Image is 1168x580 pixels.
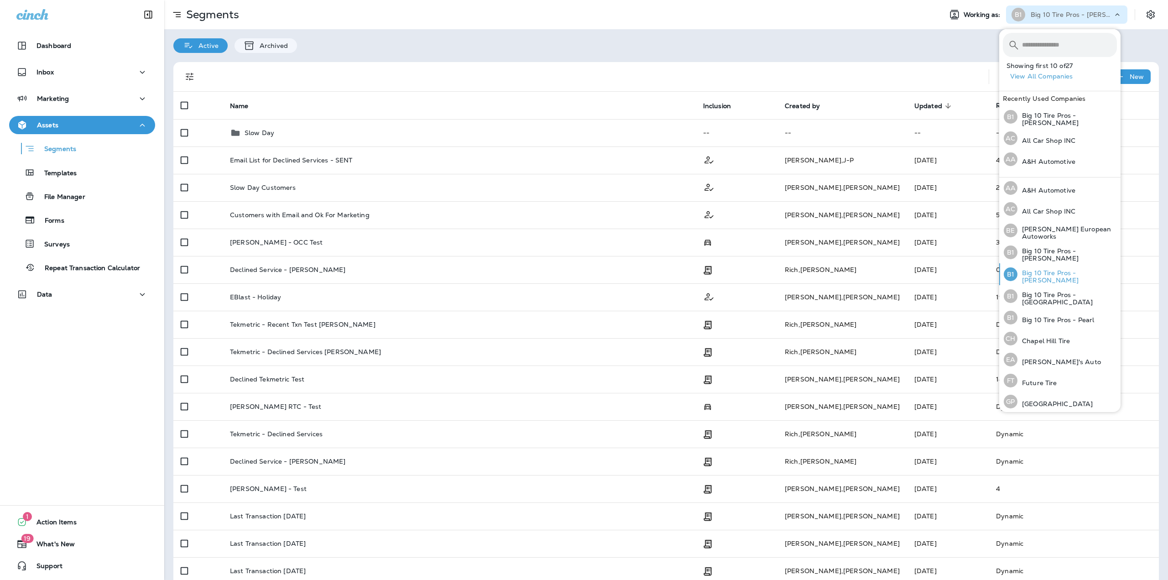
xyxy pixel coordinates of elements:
span: Possession [703,402,712,410]
span: 1 [23,512,32,521]
button: B1Big 10 Tire Pros - [PERSON_NAME] [999,241,1121,263]
div: AC [1004,202,1017,216]
div: B1 [1004,110,1017,124]
td: [PERSON_NAME] , [PERSON_NAME] [777,530,907,557]
span: Transaction [703,347,712,355]
p: Big 10 Tire Pros - [PERSON_NAME] [1017,112,1117,126]
span: What's New [27,540,75,551]
p: All Car Shop INC [1017,137,1075,144]
button: AAA&H Automotive [999,149,1121,170]
span: Updated [914,102,954,110]
td: [PERSON_NAME] , [PERSON_NAME] [777,174,907,201]
button: B1Big 10 Tire Pros - [PERSON_NAME] [999,106,1121,128]
td: 4 [989,475,1159,502]
span: Name [230,102,261,110]
span: Transaction [703,457,712,465]
span: Transaction [703,320,712,328]
p: Showing first 10 of 27 [1006,62,1121,69]
p: All Car Shop INC [1017,208,1075,215]
div: B1 [1004,267,1017,281]
td: [PERSON_NAME] , [PERSON_NAME] [777,201,907,229]
p: Active [194,42,219,49]
span: Customer Only [703,210,715,218]
p: New [1130,73,1144,80]
p: Declined Service - [PERSON_NAME] [230,266,345,273]
p: Tekmetric - Declined Services [PERSON_NAME] [230,348,381,355]
button: FTFuture Tire [999,370,1121,391]
td: 525 [989,201,1159,229]
button: B1Big 10 Tire Pros - [GEOGRAPHIC_DATA] [999,285,1121,307]
td: [PERSON_NAME] , [PERSON_NAME] [777,283,907,311]
button: Repeat Transaction Calculator [9,258,155,277]
p: [GEOGRAPHIC_DATA] [1017,400,1093,408]
p: Tekmetric - Declined Services [230,430,323,438]
td: [DATE] [907,338,989,366]
span: Inclusion [703,102,743,110]
button: GP[GEOGRAPHIC_DATA] [999,391,1121,412]
div: FT [1004,374,1017,387]
td: Rich , [PERSON_NAME] [777,256,907,283]
div: CH [1004,332,1017,345]
p: File Manager [35,193,85,202]
td: 488 [989,146,1159,174]
td: [DATE] [907,420,989,448]
button: Dashboard [9,37,155,55]
button: AAA&H Automotive [999,178,1121,199]
p: Last Transaction [DATE] [230,540,306,547]
td: [DATE] [907,530,989,557]
td: -- [696,119,777,146]
p: [PERSON_NAME] European Autoworks [1017,225,1117,240]
p: Assets [37,121,58,129]
span: Created by [785,102,832,110]
p: A&H Automotive [1017,158,1075,165]
td: [DATE] [907,448,989,475]
div: B1 [1004,289,1017,303]
td: Dynamic [989,311,1159,338]
td: [DATE] [907,146,989,174]
td: [PERSON_NAME] , [PERSON_NAME] [777,229,907,256]
td: Dynamic [989,393,1159,420]
td: [DATE] [907,256,989,283]
p: Archived [255,42,288,49]
p: Declined Tekmetric Test [230,376,304,383]
span: Customer Only [703,155,715,163]
button: Support [9,557,155,575]
p: Big 10 Tire Pros - [PERSON_NAME] [1017,269,1117,284]
div: B1 [1012,8,1025,21]
p: Forms [36,217,64,225]
p: Last Transaction [DATE] [230,512,306,520]
td: 2095 [989,174,1159,201]
button: Assets [9,116,155,134]
button: ACAll Car Shop INC [999,128,1121,149]
td: 14 [989,366,1159,393]
p: Dashboard [36,42,71,49]
button: CHChapel Hill Tire [999,328,1121,349]
td: [DATE] [907,229,989,256]
td: Rich , [PERSON_NAME] [777,338,907,366]
button: ACAll Car Shop INC [999,199,1121,219]
td: Dynamic [989,420,1159,448]
span: Customer Only [703,183,715,191]
div: AC [1004,131,1017,145]
p: Big 10 Tire Pros - [PERSON_NAME] [1017,247,1117,262]
td: -- [907,119,989,146]
td: [DATE] [907,201,989,229]
button: 19What's New [9,535,155,553]
span: Record Count [996,101,1040,110]
p: Email List for Declined Services - SENT [230,157,352,164]
button: 1Action Items [9,513,155,531]
span: Inclusion [703,102,731,110]
div: Recently Used Companies [999,91,1121,106]
div: B1 [1004,246,1017,259]
span: Created by [785,102,820,110]
td: [PERSON_NAME] , [PERSON_NAME] [777,475,907,502]
td: Rich , [PERSON_NAME] [777,311,907,338]
td: [PERSON_NAME] , [PERSON_NAME] [777,393,907,420]
td: Rich , [PERSON_NAME] [777,420,907,448]
div: GP [1004,395,1017,408]
p: Data [37,291,52,298]
button: Inbox [9,63,155,81]
button: File Manager [9,187,155,206]
p: Big 10 Tire Pros - [GEOGRAPHIC_DATA] [1017,291,1117,306]
td: [DATE] [907,393,989,420]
